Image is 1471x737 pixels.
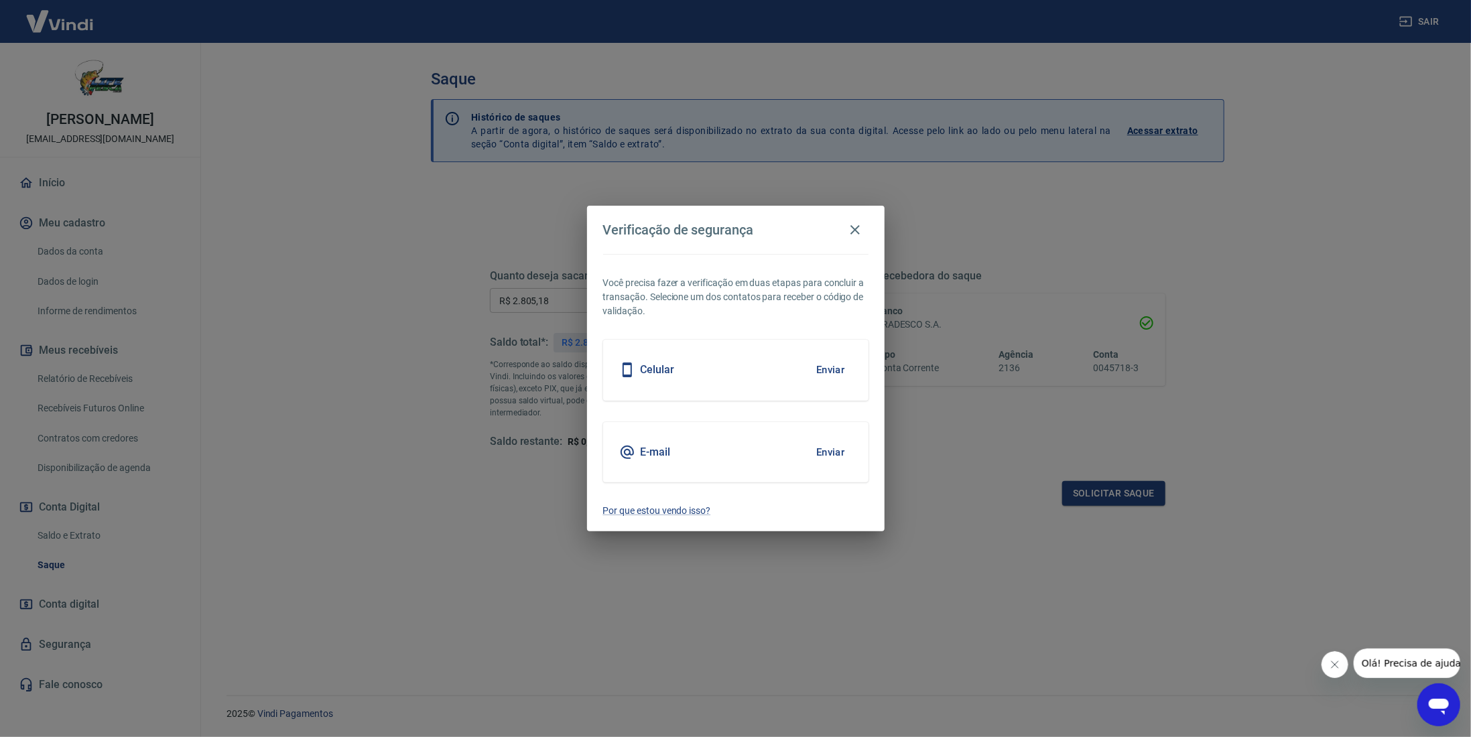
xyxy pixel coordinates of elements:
[1417,683,1460,726] iframe: Botão para abrir a janela de mensagens
[603,222,754,238] h4: Verificação de segurança
[8,9,113,20] span: Olá! Precisa de ajuda?
[1322,651,1348,678] iframe: Fechar mensagem
[641,446,671,459] h5: E-mail
[603,276,869,318] p: Você precisa fazer a verificação em duas etapas para concluir a transação. Selecione um dos conta...
[641,363,675,377] h5: Celular
[603,504,869,518] a: Por que estou vendo isso?
[809,356,852,384] button: Enviar
[809,438,852,466] button: Enviar
[1354,649,1460,678] iframe: Mensagem da empresa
